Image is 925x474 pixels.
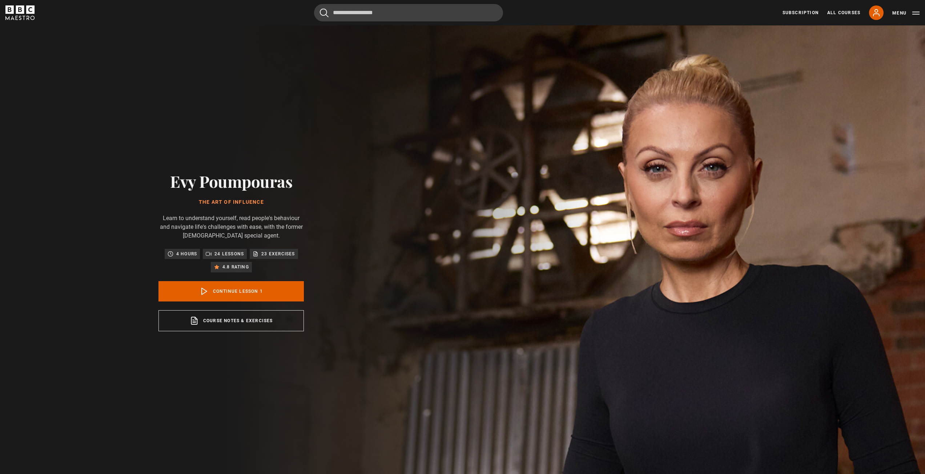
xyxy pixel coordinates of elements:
[158,310,304,331] a: Course notes & exercises
[892,9,920,17] button: Toggle navigation
[314,4,503,21] input: Search
[827,9,860,16] a: All Courses
[176,250,197,258] p: 4 hours
[158,281,304,301] a: Continue lesson 1
[158,199,304,205] h1: The Art of Influence
[158,214,304,240] p: Learn to understand yourself, read people's behaviour and navigate life's challenges with ease, w...
[214,250,244,258] p: 24 lessons
[320,8,329,17] button: Submit the search query
[783,9,819,16] a: Subscription
[261,250,295,258] p: 23 exercises
[158,172,304,190] h2: Evy Poumpouras
[222,263,249,271] p: 4.8 rating
[5,5,35,20] svg: BBC Maestro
